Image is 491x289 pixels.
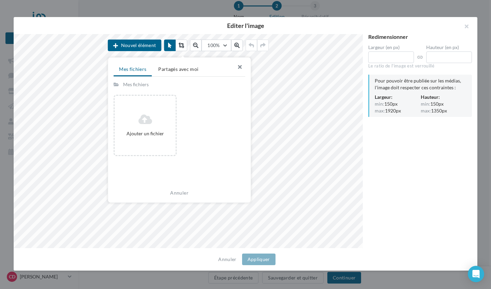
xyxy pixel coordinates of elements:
[202,40,231,51] button: 100%
[421,108,431,113] span: max:
[375,108,385,113] span: max:
[468,266,484,282] div: Open Intercom Messenger
[167,189,191,197] button: Annuler
[421,102,430,106] span: min:
[368,45,414,50] label: Largeur (en px)
[368,63,472,69] div: Le ratio de l'image est verrouillé
[421,94,467,101] div: Hauteur:
[375,107,421,114] div: 1920px
[123,81,149,88] div: Mes fichiers
[368,34,472,40] div: Redimensionner
[375,94,421,101] div: Largeur:
[375,101,421,107] div: 150px
[375,77,466,91] div: Pour pouvoir être publiée sur les médias, l'image doit respecter ces contraintes :
[25,22,466,29] h2: Editer l'image
[421,107,467,114] div: 1350px
[108,40,161,51] button: Nouvel élément
[242,254,276,265] button: Appliquer
[375,102,384,106] span: min:
[426,45,472,50] label: Hauteur (en px)
[421,101,467,107] div: 150px
[215,255,239,263] button: Annuler
[117,130,173,137] div: Ajouter un fichier
[158,66,198,72] span: Partagés avec moi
